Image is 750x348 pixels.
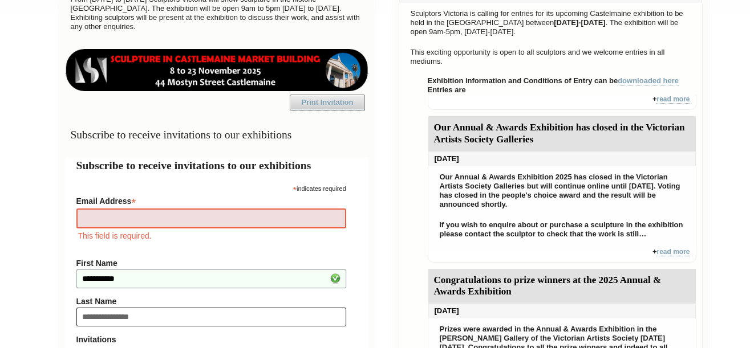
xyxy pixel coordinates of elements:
[65,124,369,146] h3: Subscribe to receive invitations to our exhibitions
[428,247,696,263] div: +
[656,248,690,256] a: read more
[76,157,358,174] h2: Subscribe to receive invitations to our exhibitions
[434,218,690,241] p: If you wish to enquire about or purchase a sculpture in the exhibition please contact the sculpto...
[618,76,679,85] a: downloaded here
[405,6,696,39] p: Sculptors Victoria is calling for entries for its upcoming Castelmaine exhibition to be held in t...
[76,193,346,207] label: Email Address
[76,182,346,193] div: indicates required
[656,95,690,104] a: read more
[428,304,696,318] div: [DATE]
[76,230,346,242] div: This field is required.
[428,76,679,85] strong: Exhibition information and Conditions of Entry can be
[434,170,690,212] p: Our Annual & Awards Exhibition 2025 has closed in the Victorian Artists Society Galleries but wil...
[65,49,369,91] img: castlemaine-ldrbd25v2.png
[76,335,346,344] strong: Invitations
[428,95,696,110] div: +
[405,45,696,69] p: This exciting opportunity is open to all sculptors and we welcome entries in all mediums.
[428,116,696,152] div: Our Annual & Awards Exhibition has closed in the Victorian Artists Society Galleries
[428,269,696,304] div: Congratulations to prize winners at the 2025 Annual & Awards Exhibition
[428,152,696,166] div: [DATE]
[554,18,606,27] strong: [DATE]-[DATE]
[76,259,346,268] label: First Name
[290,95,365,110] a: Print Invitation
[76,297,346,306] label: Last Name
